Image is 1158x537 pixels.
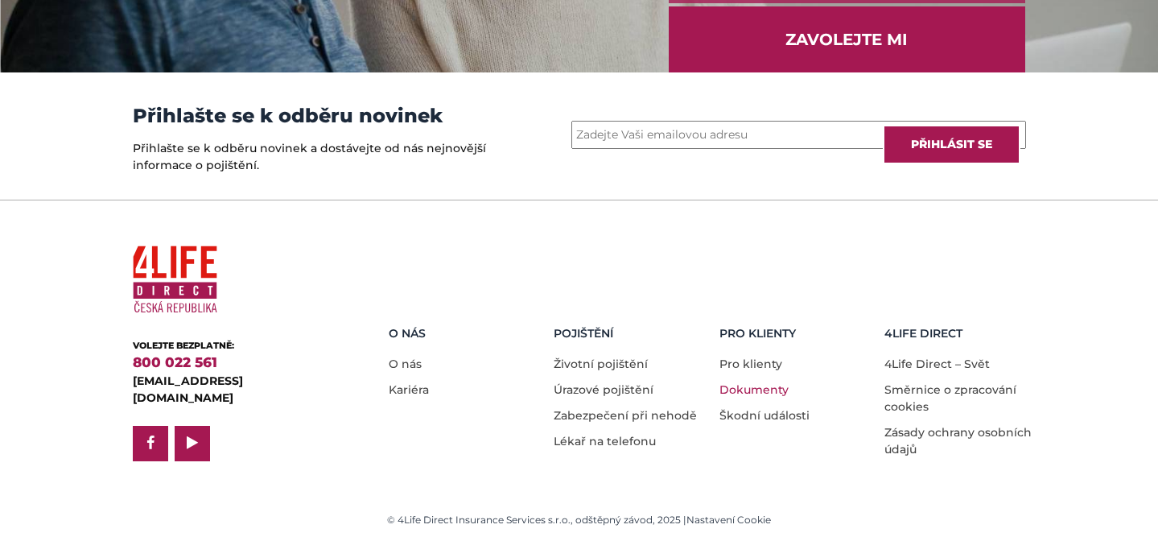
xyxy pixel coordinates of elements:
[133,140,491,174] p: Přihlašte se k odběru novinek a dostávejte od nás nejnovější informace o pojištění.
[554,408,697,423] a: Zabezpečení při nehodě
[554,382,653,397] a: Úrazové pojištění
[389,327,542,341] h5: O nás
[719,382,789,397] a: Dokumenty
[133,374,243,405] a: [EMAIL_ADDRESS][DOMAIN_NAME]
[389,357,422,371] a: O nás
[133,239,217,320] img: 4Life Direct Česká republika logo
[133,339,338,353] div: VOLEJTE BEZPLATNĚ:
[884,382,1016,414] a: Směrnice o zpracování cookies
[719,357,782,371] a: Pro klienty
[686,514,771,526] a: Nastavení Cookie
[554,327,707,341] h5: Pojištění
[883,125,1020,164] input: Přihlásit se
[389,382,429,397] a: Kariéra
[133,513,1026,527] div: © 4Life Direct Insurance Services s.r.o., odštěpný závod, 2025 |
[884,425,1032,456] a: Zásady ochrany osobních údajů
[884,327,1038,341] h5: 4LIFE DIRECT
[571,121,1026,149] input: Zadejte Vaši emailovou adresu
[669,6,1025,72] a: ZAVOLEJTE MI
[133,354,217,370] a: 800 022 561
[719,408,810,423] a: Škodní události
[133,105,491,127] h3: Přihlašte se k odběru novinek
[554,434,656,448] a: Lékař na telefonu
[719,327,873,341] h5: Pro Klienty
[884,357,990,371] a: 4Life Direct – Svět
[554,357,648,371] a: Životní pojištění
